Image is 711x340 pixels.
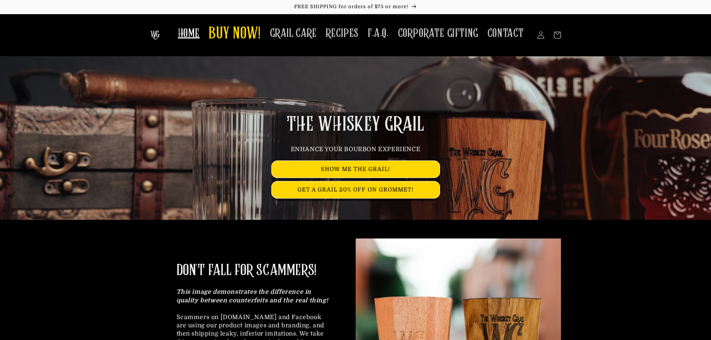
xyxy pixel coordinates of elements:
[287,115,424,134] span: THE WHISKEY GRAIL
[209,24,261,44] span: BUY NOW!
[265,22,321,45] a: GRAIL CARE
[363,22,393,45] a: F.A.Q.
[393,22,483,45] a: CORPORATE GIFTING
[177,261,316,280] h2: DON'T FALL FOR SCAMMERS!
[321,22,363,45] a: RECIPES
[174,22,204,45] a: HOME
[272,161,440,178] a: SHOW ME THE GRAIL!
[204,19,265,49] a: BUY NOW!
[272,181,440,198] a: GET A GRAIL 20% OFF ON GROMMET!
[7,4,704,10] p: FREE SHIPPING for orders of $75 or more!
[178,26,200,41] span: HOME
[291,146,421,153] span: ENHANCE YOUR BOURBON EXPERIENCE
[177,288,328,303] strong: This image demonstrates the difference in quality between counterfeits and the real thing!
[398,26,478,41] span: CORPORATE GIFTING
[487,26,524,41] span: CONTACT
[326,26,359,41] span: RECIPES
[483,22,528,45] a: CONTACT
[270,26,317,41] span: GRAIL CARE
[150,31,160,40] img: The Whiskey Grail
[368,26,389,41] span: F.A.Q.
